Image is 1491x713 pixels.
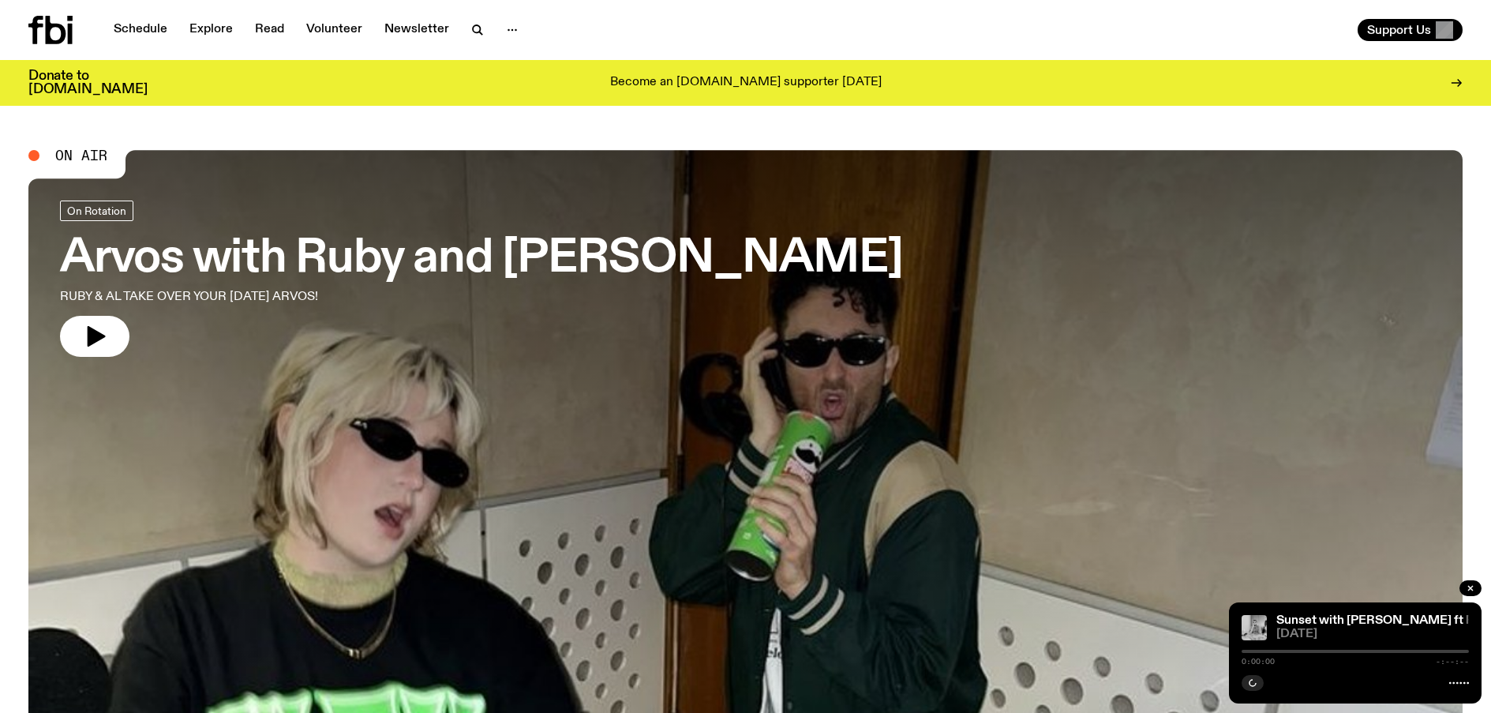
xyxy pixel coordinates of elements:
span: Support Us [1367,23,1431,37]
h3: Arvos with Ruby and [PERSON_NAME] [60,237,903,281]
a: Schedule [104,19,177,41]
a: Read [245,19,294,41]
a: Newsletter [375,19,459,41]
a: Explore [180,19,242,41]
p: Become an [DOMAIN_NAME] supporter [DATE] [610,76,882,90]
p: RUBY & AL TAKE OVER YOUR [DATE] ARVOS! [60,287,464,306]
span: [DATE] [1276,629,1469,640]
span: On Air [55,148,107,163]
span: -:--:-- [1436,658,1469,666]
h3: Donate to [DOMAIN_NAME] [28,69,148,96]
a: Volunteer [297,19,372,41]
a: Arvos with Ruby and [PERSON_NAME]RUBY & AL TAKE OVER YOUR [DATE] ARVOS! [60,201,903,357]
span: 0:00:00 [1242,658,1275,666]
a: On Rotation [60,201,133,221]
span: On Rotation [67,205,126,216]
button: Support Us [1358,19,1463,41]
